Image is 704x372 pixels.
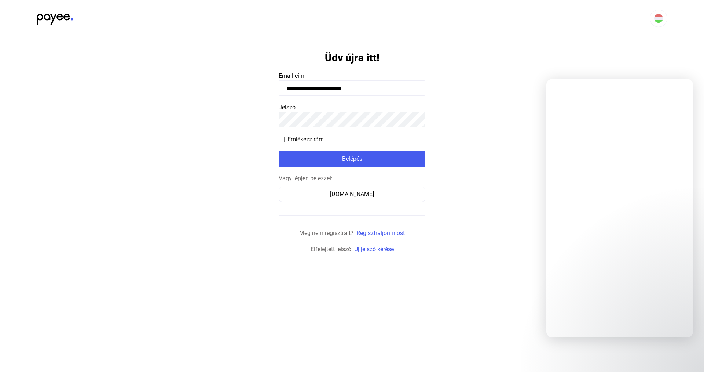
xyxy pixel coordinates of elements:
[279,72,304,79] span: Email cím
[279,174,425,183] div: Vagy lépjen be ezzel:
[354,246,394,253] a: Új jelszó kérése
[287,135,324,144] span: Emlékezz rám
[675,343,693,361] iframe: Intercom live chat
[356,230,405,236] a: Regisztráljon most
[37,10,73,25] img: black-payee-blue-dot.svg
[281,155,423,163] div: Belépés
[650,10,667,27] button: HU
[279,187,425,202] button: [DOMAIN_NAME]
[311,246,351,253] span: Elfelejtett jelszó
[299,230,353,236] span: Még nem regisztrált?
[325,51,379,64] h1: Üdv újra itt!
[279,104,296,111] span: Jelszó
[546,79,693,337] iframe: Intercom live chat
[281,190,423,199] div: [DOMAIN_NAME]
[279,191,425,198] a: [DOMAIN_NAME]
[654,14,663,23] img: HU
[279,151,425,167] button: Belépés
